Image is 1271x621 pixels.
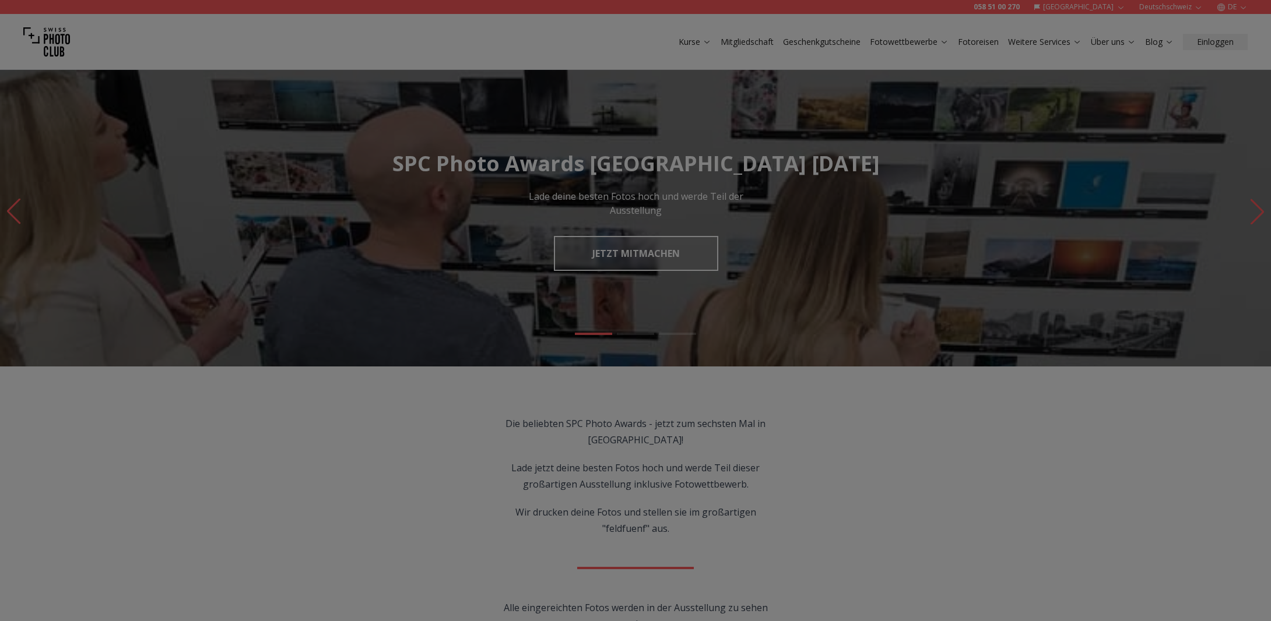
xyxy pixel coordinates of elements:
p: Lade deine besten Fotos hoch und werde Teil der Ausstellung [505,189,767,217]
p: Die beliebten SPC Photo Awards - jetzt zum sechsten Mal in [GEOGRAPHIC_DATA]! [503,415,769,448]
a: Geschenkgutscheine [783,36,861,48]
a: Fotowettbewerbe [870,36,949,48]
button: Weitere Services [1003,34,1086,50]
a: Über uns [1091,36,1136,48]
button: Über uns [1086,34,1140,50]
button: Fotoreisen [953,34,1003,50]
button: Fotowettbewerbe [865,34,953,50]
button: Mitgliedschaft [716,34,778,50]
a: Kurse [679,36,711,48]
a: Weitere Services [1008,36,1082,48]
a: Mitgliedschaft [721,36,774,48]
p: Lade jetzt deine besten Fotos hoch und werde Teil dieser großartigen Ausstellung inklusive Fotowe... [503,460,769,492]
button: Einloggen [1183,34,1248,50]
p: Wir drucken deine Fotos und stellen sie im großartigen "feldfuenf" aus. [503,504,769,537]
button: Blog [1140,34,1178,50]
img: Swiss photo club [23,19,70,65]
button: Geschenkgutscheine [778,34,865,50]
a: Fotoreisen [958,36,999,48]
a: JETZT MITMACHEN [554,236,718,271]
a: Blog [1145,36,1174,48]
a: 058 51 00 270 [974,2,1020,12]
button: Kurse [674,34,716,50]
